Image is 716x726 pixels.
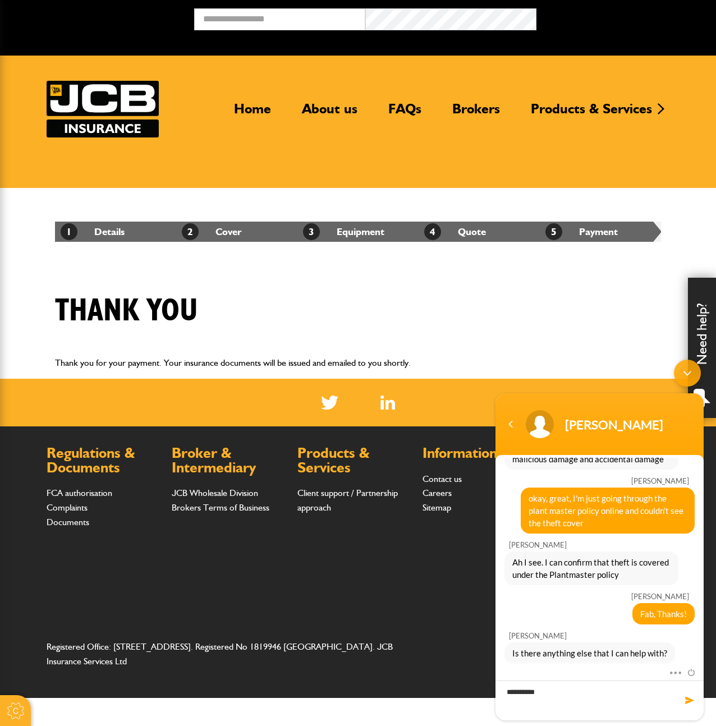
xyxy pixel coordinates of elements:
li: Payment [540,222,661,242]
h2: Regulations & Documents [47,446,160,475]
img: Twitter [321,396,338,410]
span: 3 [303,223,320,240]
a: Client support / Partnership approach [297,488,398,513]
a: 4Quote [424,226,486,237]
a: 2Cover [182,226,242,237]
span: 4 [424,223,441,240]
p: Thank you for your payment. Your insurance documents will be issued and emailed to you shortly. [55,356,661,370]
div: Need help? [688,278,716,418]
h1: Thank you [55,292,198,330]
a: FAQs [380,100,430,126]
a: JCB Wholesale Division [172,488,258,498]
a: JCB Insurance Services [47,81,159,137]
a: 3Equipment [303,226,384,237]
h2: Products & Services [297,446,411,475]
a: Sitemap [423,502,451,513]
a: FCA authorisation [47,488,112,498]
a: Home [226,100,279,126]
a: LinkedIn [380,396,396,410]
a: Complaints [47,502,88,513]
a: Contact us [423,474,462,484]
h2: Broker & Intermediary [172,446,286,475]
span: 2 [182,223,199,240]
img: Linked In [380,396,396,410]
iframe: SalesIQ Chatwindow [490,354,709,726]
a: Careers [423,488,452,498]
a: Documents [47,517,89,527]
span: 1 [61,223,77,240]
a: Brokers [444,100,508,126]
a: 1Details [61,226,125,237]
button: Broker Login [536,8,708,26]
a: About us [293,100,366,126]
a: Brokers Terms of Business [172,502,269,513]
address: Registered Office: [STREET_ADDRESS]. Registered No 1819946 [GEOGRAPHIC_DATA]. JCB Insurance Servi... [47,640,412,668]
h2: Information [423,446,536,461]
img: JCB Insurance Services logo [47,81,159,137]
span: 5 [545,223,562,240]
a: Products & Services [522,100,660,126]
